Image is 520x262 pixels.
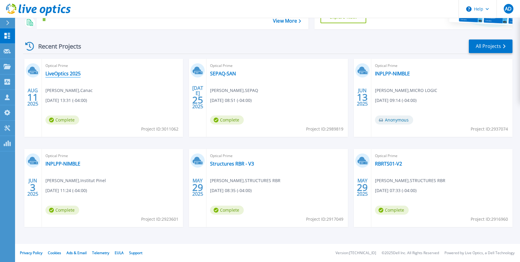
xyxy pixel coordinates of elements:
span: [PERSON_NAME] , STRUCTURES RBR [210,177,280,184]
span: [PERSON_NAME] , Institut Pinel [45,177,106,184]
span: Anonymous [375,115,413,125]
span: Complete [45,206,79,215]
span: [DATE] 07:33 (-04:00) [375,187,416,194]
span: 13 [357,95,368,100]
span: 29 [357,185,368,190]
a: LiveOptics 2025 [45,71,81,77]
span: Project ID: 2916960 [471,216,508,223]
span: [DATE] 08:51 (-04:00) [210,97,252,104]
a: Cookies [48,250,61,255]
span: Optical Prime [45,62,179,69]
span: Project ID: 2917049 [306,216,343,223]
span: Project ID: 3011062 [141,126,178,132]
span: 29 [192,185,203,190]
div: JUN 2025 [27,176,39,198]
li: © 2025 Dell Inc. All Rights Reserved [382,251,439,255]
div: AUG 2025 [27,86,39,108]
div: MAY 2025 [357,176,368,198]
span: Optical Prime [45,153,179,159]
a: Structures RBR - V3 [210,161,254,167]
a: INPLPP-NIMBLE [45,161,80,167]
a: Privacy Policy [20,250,42,255]
span: Optical Prime [210,153,344,159]
span: Project ID: 2937074 [471,126,508,132]
div: Recent Projects [23,39,89,54]
a: Support [129,250,142,255]
span: Project ID: 2923601 [141,216,178,223]
div: [DATE] 2025 [192,86,203,108]
span: Complete [375,206,409,215]
a: INPLPP-NIMBLE [375,71,410,77]
a: EULA [115,250,124,255]
div: JUN 2025 [357,86,368,108]
span: Optical Prime [375,153,509,159]
a: Telemetry [92,250,109,255]
span: [DATE] 09:14 (-04:00) [375,97,416,104]
span: [DATE] 11:24 (-04:00) [45,187,87,194]
a: RBRTS01-V2 [375,161,402,167]
span: [DATE] 08:35 (-04:00) [210,187,252,194]
span: AD [505,6,512,11]
a: All Projects [469,39,512,53]
span: 25 [192,97,203,103]
span: Optical Prime [210,62,344,69]
a: Ads & Email [67,250,87,255]
span: [PERSON_NAME] , STRUCTURES RBR [375,177,445,184]
li: Powered by Live Optics, a Dell Technology [444,251,515,255]
span: Complete [210,115,244,125]
span: [PERSON_NAME] , MICRO LOGIC [375,87,437,94]
span: 3 [30,185,36,190]
a: View More [273,18,301,24]
span: Optical Prime [375,62,509,69]
span: Complete [210,206,244,215]
span: [PERSON_NAME] , Canac [45,87,93,94]
li: Version: [TECHNICAL_ID] [336,251,376,255]
span: [PERSON_NAME] , SEPAQ [210,87,258,94]
span: Complete [45,115,79,125]
span: 11 [27,95,38,100]
span: [DATE] 13:31 (-04:00) [45,97,87,104]
div: MAY 2025 [192,176,203,198]
span: Project ID: 2989819 [306,126,343,132]
a: SEPAQ-SAN [210,71,236,77]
